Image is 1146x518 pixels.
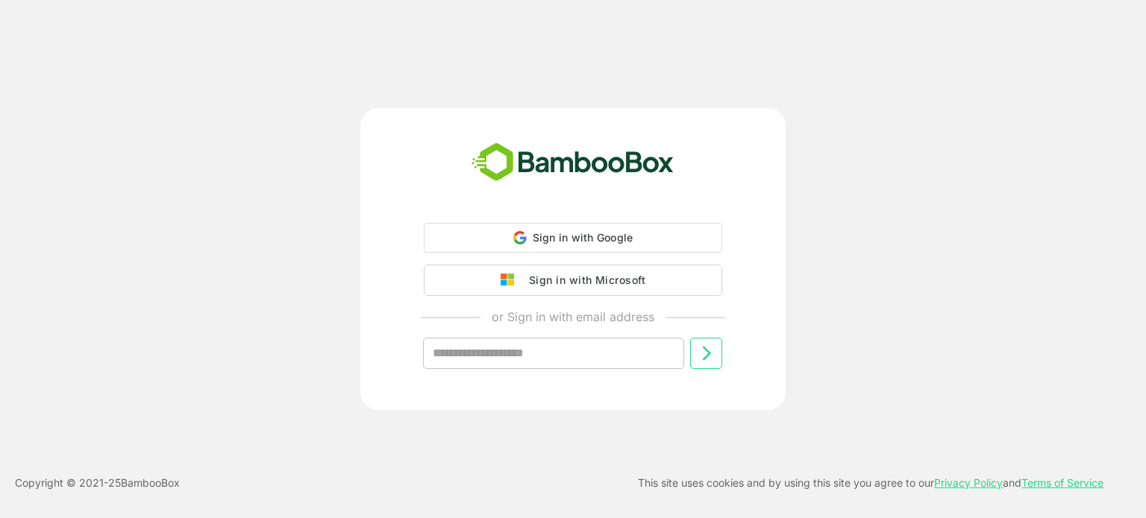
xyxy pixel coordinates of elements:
[501,274,522,287] img: google
[424,265,722,296] button: Sign in with Microsoft
[533,231,633,244] span: Sign in with Google
[934,476,1003,489] a: Privacy Policy
[492,308,654,326] p: or Sign in with email address
[638,474,1103,492] p: This site uses cookies and by using this site you agree to our and
[15,474,180,492] p: Copyright © 2021- 25 BambooBox
[1021,476,1103,489] a: Terms of Service
[463,138,682,187] img: bamboobox
[424,223,722,253] div: Sign in with Google
[522,271,645,290] div: Sign in with Microsoft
